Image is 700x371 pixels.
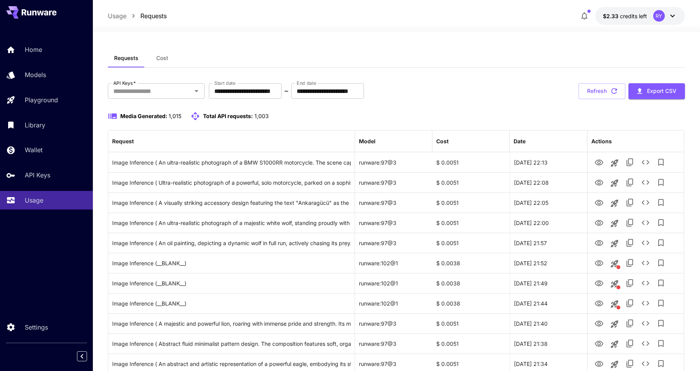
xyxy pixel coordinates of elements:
button: See details [638,195,653,210]
div: RY [653,10,665,22]
div: 01 Oct, 2025 21:52 [510,253,587,273]
button: Copy TaskUUID [622,155,638,170]
button: See details [638,316,653,331]
button: Copy TaskUUID [622,255,638,271]
button: Launch in playground [607,175,622,191]
div: $ 0.0051 [432,152,510,172]
label: End date [297,80,316,86]
p: Models [25,70,46,79]
div: Model [359,138,376,144]
button: Add to library [653,235,669,251]
div: Click to copy prompt [112,213,351,233]
button: View [591,255,607,271]
div: $ 0.0051 [432,233,510,253]
button: View [591,154,607,170]
button: See details [638,275,653,291]
div: $ 0.0051 [432,333,510,354]
div: Request [112,138,134,144]
p: Home [25,45,42,54]
button: Launch in playground [607,337,622,352]
div: $2.32606 [603,12,647,20]
button: Copy TaskUUID [622,235,638,251]
div: Click to copy prompt [112,193,351,213]
a: Requests [140,11,167,21]
button: Copy TaskUUID [622,175,638,190]
p: Playground [25,95,58,105]
button: Add to library [653,275,669,291]
button: Copy TaskUUID [622,316,638,331]
button: See details [638,255,653,271]
button: Export CSV [628,83,685,99]
button: See details [638,295,653,311]
button: $2.32606RY [595,7,685,25]
span: 1,015 [169,113,181,119]
div: runware:97@3 [355,313,432,333]
button: Copy TaskUUID [622,275,638,291]
button: See details [638,155,653,170]
button: Copy TaskUUID [622,195,638,210]
label: Start date [214,80,236,86]
button: This request includes a reference image. Clicking this will load all other parameters, but for pr... [607,296,622,312]
div: 01 Oct, 2025 22:08 [510,172,587,192]
div: runware:102@1 [355,293,432,313]
div: Click to copy prompt [112,233,351,253]
div: runware:97@3 [355,152,432,172]
button: See details [638,235,653,251]
div: Click to copy prompt [112,294,351,313]
p: API Keys [25,170,50,180]
button: Open [191,86,202,96]
button: See details [638,175,653,190]
button: Launch in playground [607,316,622,332]
div: Click to copy prompt [112,173,351,192]
button: Launch in playground [607,236,622,251]
button: See details [638,336,653,351]
div: runware:97@3 [355,192,432,213]
button: View [591,194,607,210]
button: Launch in playground [607,216,622,231]
div: 01 Oct, 2025 21:49 [510,273,587,293]
span: Requests [114,55,138,62]
div: Click to copy prompt [112,253,351,273]
div: runware:97@3 [355,333,432,354]
span: Cost [156,55,168,62]
button: Add to library [653,155,669,170]
button: See details [638,215,653,230]
button: Add to library [653,295,669,311]
div: runware:97@3 [355,233,432,253]
div: 01 Oct, 2025 21:57 [510,233,587,253]
button: Copy TaskUUID [622,215,638,230]
button: Launch in playground [607,155,622,171]
button: View [591,315,607,331]
button: Add to library [653,215,669,230]
div: 01 Oct, 2025 21:44 [510,293,587,313]
button: Add to library [653,175,669,190]
div: 01 Oct, 2025 22:13 [510,152,587,172]
button: Copy TaskUUID [622,295,638,311]
div: $ 0.0051 [432,313,510,333]
button: Copy TaskUUID [622,336,638,351]
span: Total API requests: [203,113,253,119]
p: Wallet [25,145,43,155]
button: Collapse sidebar [77,351,87,361]
span: $2.33 [603,13,620,19]
button: View [591,215,607,230]
div: 01 Oct, 2025 21:38 [510,333,587,354]
div: Collapse sidebar [83,349,93,363]
div: Click to copy prompt [112,273,351,293]
a: Usage [108,11,126,21]
button: View [591,235,607,251]
div: 01 Oct, 2025 22:00 [510,213,587,233]
button: View [591,335,607,351]
button: Refresh [579,83,625,99]
div: runware:102@1 [355,253,432,273]
div: $ 0.0038 [432,273,510,293]
div: Cost [436,138,449,144]
button: View [591,295,607,311]
button: View [591,275,607,291]
span: credits left [620,13,647,19]
div: runware:97@3 [355,213,432,233]
span: 1,003 [254,113,269,119]
p: Usage [25,196,43,205]
div: $ 0.0051 [432,213,510,233]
